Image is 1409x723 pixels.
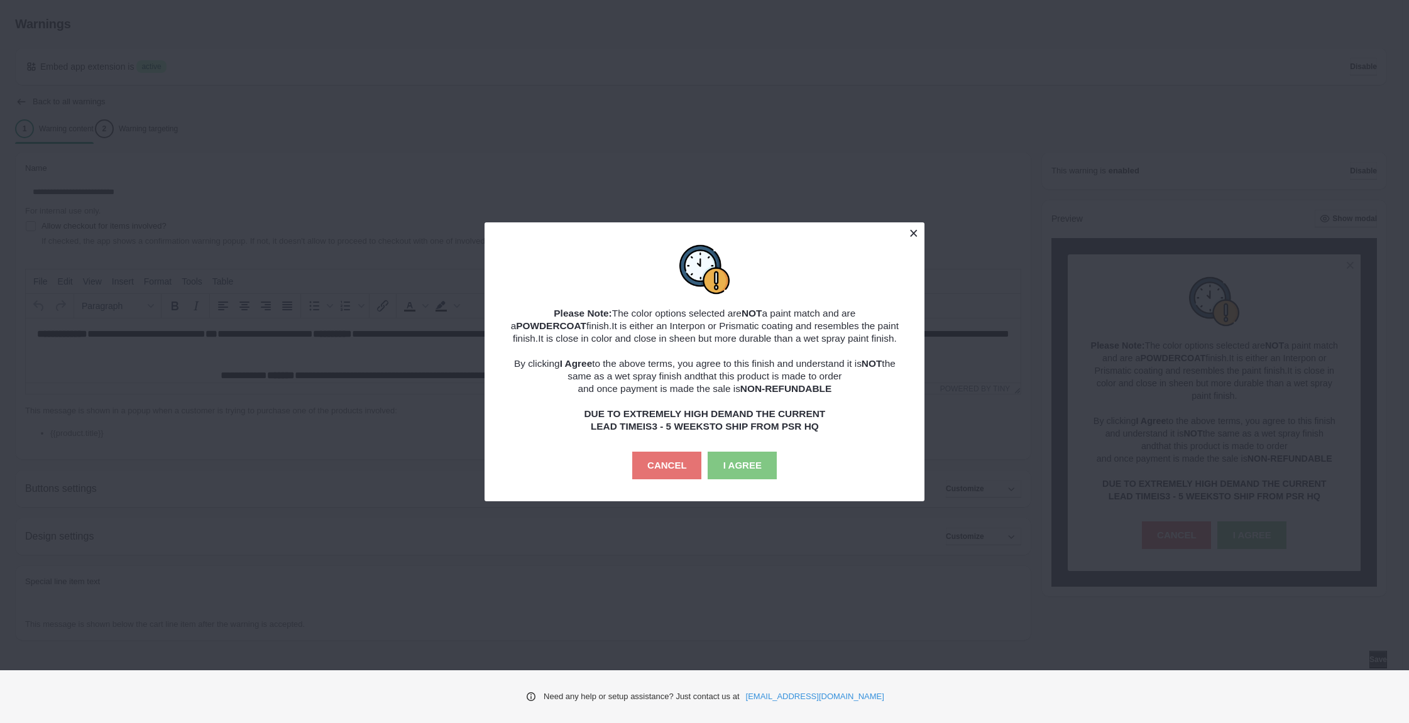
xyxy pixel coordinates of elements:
[710,421,819,432] strong: TO SHIP FROM PSR HQ
[513,320,899,344] span: It is either an Interpon or Prismatic coating and resembles the paint finish.
[578,383,831,394] span: and once payment is made the sale is
[652,421,710,432] strong: 3 - 5 WEEKS
[862,358,882,369] strong: NOT
[708,452,777,479] button: I AGREE
[701,371,842,381] span: that this product is made to order
[511,308,856,331] span: The color options selected are a paint match and are a finish.
[5,10,990,145] body: Rich Text Area. Press ALT-0 for help.
[584,408,826,419] strong: DUE TO EXTREMELY HIGH DEMAND THE CURRENT
[632,452,701,479] button: CANCEL
[746,690,884,703] a: [EMAIL_ADDRESS][DOMAIN_NAME]
[554,308,611,318] strong: Please Note:
[740,383,831,394] strong: NON-REFUNDABLE
[514,358,896,381] span: By clicking to the above terms, you agree to this finish and understand it is the same as a wet s...
[516,320,586,331] strong: POWDERCOAT
[591,421,643,432] strong: LEAD TIME
[560,358,593,369] strong: I Agree
[643,421,652,432] strong: IS
[742,308,762,318] strong: NOT
[538,333,897,344] span: It is close in color and close in sheen but more durable than a wet spray paint finish.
